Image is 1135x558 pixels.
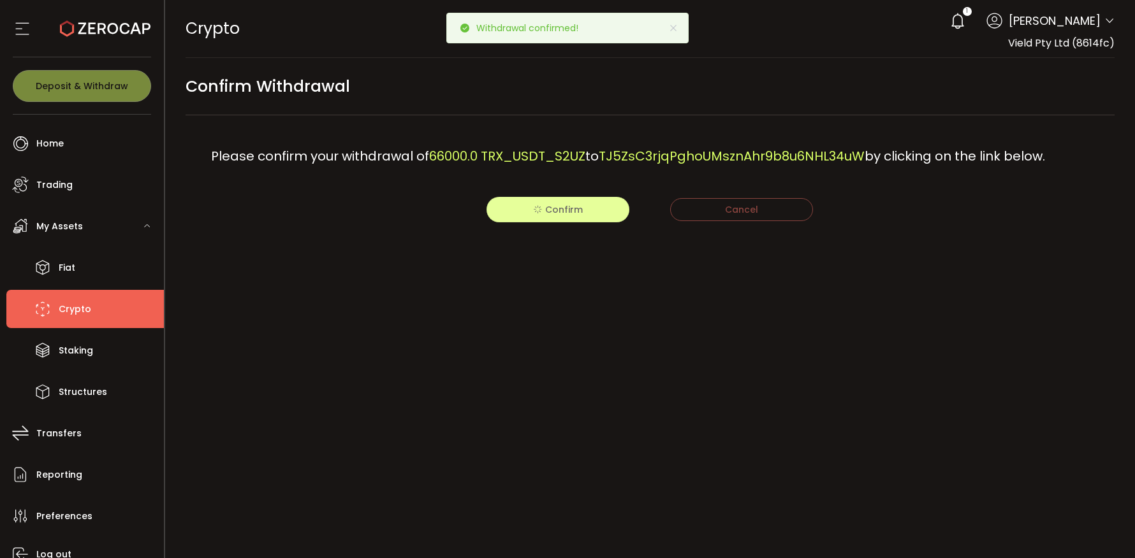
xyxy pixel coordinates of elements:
span: Reporting [36,466,82,484]
span: Cancel [725,203,758,216]
p: Withdrawal confirmed! [476,24,589,32]
button: Cancel [670,198,813,221]
span: by clicking on the link below. [865,147,1045,165]
span: TJ5ZsC3rjqPghoUMsznAhr9b8u6NHL34uW [599,147,865,165]
span: Please confirm your withdrawal of [211,147,429,165]
span: 66000.0 TRX_USDT_S2UZ [429,147,585,165]
span: Home [36,134,64,153]
span: Fiat [59,259,75,277]
span: Structures [59,383,107,401]
span: Vield Pty Ltd (8614fc) [1008,36,1115,50]
span: My Assets [36,217,83,236]
span: to [585,147,599,165]
span: Crypto [59,300,91,318]
button: Deposit & Withdraw [13,70,151,102]
span: 1 [966,7,968,16]
iframe: Chat Widget [1071,497,1135,558]
span: [PERSON_NAME] [1009,12,1101,29]
span: Confirm Withdrawal [186,72,350,101]
span: Crypto [186,17,240,39]
span: Preferences [36,507,92,526]
span: Deposit & Withdraw [36,82,128,90]
span: Transfers [36,424,82,443]
span: Staking [59,341,93,360]
span: Trading [36,176,73,194]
